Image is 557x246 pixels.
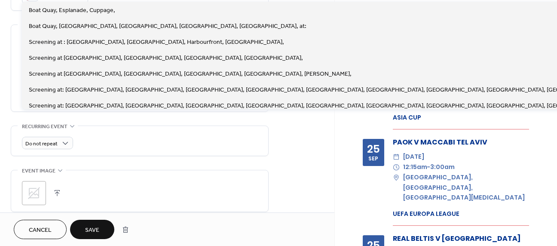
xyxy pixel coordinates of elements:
span: Cancel [29,226,52,235]
div: ASIA CUP [393,113,529,122]
span: - [427,162,430,172]
span: Recurring event [22,122,67,131]
div: ​ [393,162,400,172]
span: 12:15am [403,162,427,172]
span: [DATE] [403,152,424,162]
span: Screening at [GEOGRAPHIC_DATA], [GEOGRAPHIC_DATA], [GEOGRAPHIC_DATA], [GEOGRAPHIC_DATA], [PERSON_... [29,70,352,79]
button: Save [70,220,114,239]
div: REAL BELTIS V [GEOGRAPHIC_DATA] [393,234,529,244]
span: Screening at [GEOGRAPHIC_DATA], [GEOGRAPHIC_DATA], [GEOGRAPHIC_DATA], [GEOGRAPHIC_DATA], [29,54,303,63]
span: Boat Quay, Esplanade, Cuppage, [29,6,115,15]
div: Sep [368,156,378,162]
span: Screening at : [GEOGRAPHIC_DATA], [GEOGRAPHIC_DATA], Harbourfront, [GEOGRAPHIC_DATA], [29,38,284,47]
div: UEFA EUROPA LEAGUE [393,209,529,218]
span: Do not repeat [25,139,58,149]
div: ; [22,181,46,205]
span: [GEOGRAPHIC_DATA], [GEOGRAPHIC_DATA], [GEOGRAPHIC_DATA][MEDICAL_DATA] [403,172,529,203]
span: 3:00am [430,162,455,172]
span: Save [85,226,99,235]
div: ​ [393,152,400,162]
div: ​ [393,172,400,183]
div: PAOK V MACCABI TEL AVIV [393,137,529,148]
div: 25 [367,144,380,154]
span: Boat Quay, [GEOGRAPHIC_DATA], [GEOGRAPHIC_DATA], [GEOGRAPHIC_DATA], [GEOGRAPHIC_DATA], at: [29,22,306,31]
button: Cancel [14,220,67,239]
span: Event image [22,166,55,175]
